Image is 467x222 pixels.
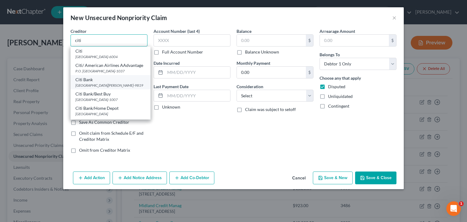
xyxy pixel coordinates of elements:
[245,107,296,112] span: Claim was subject to setoff
[154,60,180,66] label: Date Incurred
[154,28,200,34] label: Account Number (last 4)
[162,104,180,110] label: Unknown
[71,13,167,22] div: New Unsecured Nonpriority Claim
[165,67,230,78] input: MM/DD/YYYY
[306,35,313,46] div: $
[79,147,130,153] span: Omit from Creditor Matrix
[75,97,146,102] div: [GEOGRAPHIC_DATA]-1007
[306,67,313,78] div: $
[320,52,340,57] span: Belongs To
[75,68,146,74] div: P.O. [GEOGRAPHIC_DATA]-1037
[75,83,146,88] div: [GEOGRAPHIC_DATA][PERSON_NAME]-9819
[154,83,189,90] label: Last Payment Date
[328,94,353,99] span: Unliquidated
[320,75,361,81] label: Choose any that apply
[459,201,464,206] span: 1
[328,103,349,109] span: Contingent
[328,84,345,89] span: Disputed
[75,48,146,54] div: Citi
[75,54,146,59] div: [GEOGRAPHIC_DATA]-6004
[237,67,306,78] input: 0.00
[79,119,129,125] label: Save As Common Creditor
[392,14,396,21] button: ×
[169,172,214,184] button: Add Co-Debtor
[162,49,203,55] label: Full Account Number
[313,172,353,184] button: Save & New
[237,35,306,46] input: 0.00
[75,91,146,97] div: Citi Bank/Best Buy
[320,35,389,46] input: 0.00
[446,201,461,216] iframe: Intercom live chat
[389,35,396,46] div: $
[79,130,144,142] span: Omit claim from Schedule E/F and Creditor Matrix
[165,90,230,102] input: MM/DD/YYYY
[75,111,146,116] div: [GEOGRAPHIC_DATA]
[75,105,146,111] div: Citi Bank/Home Depot
[237,60,270,66] label: Monthly Payment
[320,28,355,34] label: Arrearage Amount
[75,77,146,83] div: Citi Bank
[154,34,230,47] input: XXXX
[245,49,279,55] label: Balance Unknown
[287,172,310,184] button: Cancel
[237,83,263,90] label: Consideration
[237,28,251,34] label: Balance
[71,29,87,34] span: Creditor
[112,172,167,184] button: Add Notice Address
[71,34,147,47] input: Search creditor by name...
[73,172,110,184] button: Add Action
[75,62,146,68] div: Citi/ American Airlines AAdvantage
[355,172,396,184] button: Save & Close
